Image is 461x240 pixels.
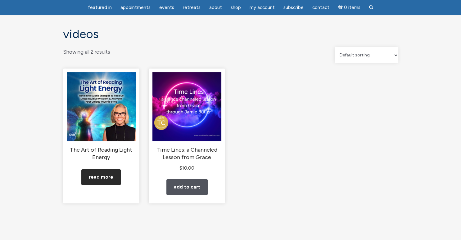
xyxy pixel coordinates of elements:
[312,5,329,10] span: Contact
[63,28,398,41] h1: Videos
[117,2,154,14] a: Appointments
[334,1,364,14] a: Cart0 items
[231,5,241,10] span: Shop
[152,72,221,172] a: Time Lines: a Channeled Lesson from Grace $10.00
[338,5,344,10] i: Cart
[67,72,136,161] a: The Art of Reading Light Energy
[152,146,221,161] h2: Time Lines: a Channeled Lesson from Grace
[88,5,112,10] span: featured in
[81,169,121,185] a: Read more about “The Art of Reading Light Energy”
[84,2,115,14] a: featured in
[209,5,222,10] span: About
[335,47,398,63] select: Shop order
[159,5,174,10] span: Events
[179,165,182,171] span: $
[166,179,208,195] a: Add to cart: “Time Lines: a Channeled Lesson from Grace”
[67,146,136,161] h2: The Art of Reading Light Energy
[120,5,151,10] span: Appointments
[152,72,221,141] img: Time Lines: a Channeled Lesson from Grace
[227,2,245,14] a: Shop
[246,2,278,14] a: My Account
[283,5,304,10] span: Subscribe
[280,2,307,14] a: Subscribe
[250,5,275,10] span: My Account
[206,2,226,14] a: About
[156,2,178,14] a: Events
[179,165,194,171] bdi: 10.00
[309,2,333,14] a: Contact
[67,72,136,141] img: The Art of Reading Light Energy
[179,2,204,14] a: Retreats
[183,5,201,10] span: Retreats
[344,5,360,10] span: 0 items
[63,47,110,57] p: Showing all 2 results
